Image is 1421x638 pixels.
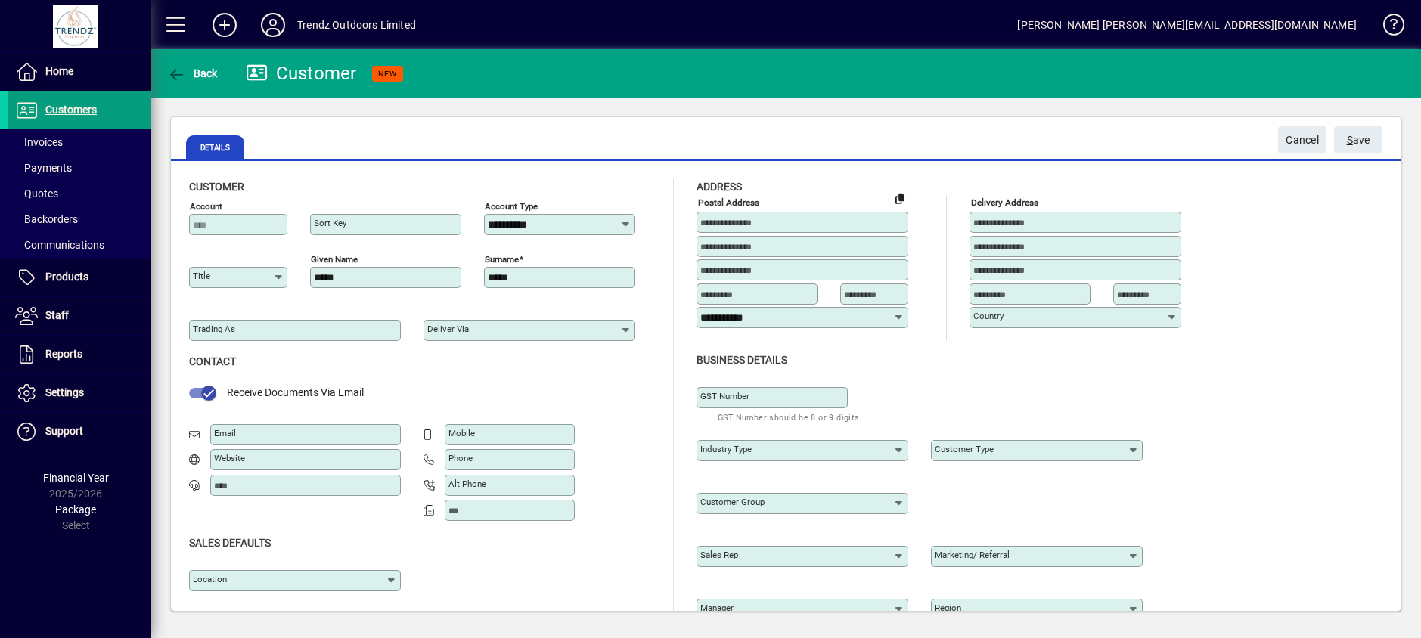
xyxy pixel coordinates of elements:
[200,11,249,39] button: Add
[8,374,151,412] a: Settings
[8,155,151,181] a: Payments
[448,478,486,489] mat-label: Alt Phone
[448,428,475,438] mat-label: Mobile
[378,69,397,79] span: NEW
[448,453,473,463] mat-label: Phone
[427,324,469,334] mat-label: Deliver via
[249,11,297,39] button: Profile
[485,254,519,265] mat-label: Surname
[189,355,236,367] span: Contact
[151,60,234,87] app-page-header-button: Back
[700,550,738,560] mat-label: Sales rep
[55,503,96,516] span: Package
[935,550,1010,560] mat-label: Marketing/ Referral
[193,324,235,334] mat-label: Trading as
[45,425,83,437] span: Support
[15,213,78,225] span: Backorders
[45,348,82,360] span: Reports
[227,386,364,398] span: Receive Documents Via Email
[8,336,151,373] a: Reports
[193,574,227,584] mat-label: Location
[193,271,210,281] mat-label: Title
[186,135,244,159] span: Details
[8,413,151,451] a: Support
[1334,126,1382,153] button: Save
[700,602,734,613] mat-label: Manager
[700,391,749,401] mat-label: GST Number
[167,67,218,79] span: Back
[8,181,151,206] a: Quotes
[297,13,416,37] div: Trendz Outdoors Limited
[45,309,69,321] span: Staff
[935,602,961,613] mat-label: Region
[697,181,742,193] span: Address
[1347,134,1353,146] span: S
[214,453,245,463] mat-label: Website
[190,201,222,212] mat-label: Account
[888,186,912,210] button: Copy to Delivery address
[43,472,109,484] span: Financial Year
[314,218,346,228] mat-label: Sort key
[189,537,271,549] span: Sales defaults
[45,65,73,77] span: Home
[1347,128,1370,153] span: ave
[15,187,58,200] span: Quotes
[718,408,860,426] mat-hint: GST Number should be 8 or 9 digits
[1286,128,1319,153] span: Cancel
[15,162,72,174] span: Payments
[8,129,151,155] a: Invoices
[8,206,151,232] a: Backorders
[485,201,538,212] mat-label: Account Type
[15,239,104,251] span: Communications
[45,386,84,398] span: Settings
[8,232,151,258] a: Communications
[45,271,88,283] span: Products
[973,311,1004,321] mat-label: Country
[8,259,151,296] a: Products
[8,297,151,335] a: Staff
[45,104,97,116] span: Customers
[697,354,787,366] span: Business details
[311,254,358,265] mat-label: Given name
[1017,13,1357,37] div: [PERSON_NAME] [PERSON_NAME][EMAIL_ADDRESS][DOMAIN_NAME]
[700,444,752,454] mat-label: Industry type
[189,181,244,193] span: Customer
[163,60,222,87] button: Back
[214,428,236,438] mat-label: Email
[246,61,357,85] div: Customer
[15,136,63,148] span: Invoices
[8,53,151,91] a: Home
[935,444,994,454] mat-label: Customer type
[700,497,765,507] mat-label: Customer group
[1372,3,1402,52] a: Knowledge Base
[1278,126,1326,153] button: Cancel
